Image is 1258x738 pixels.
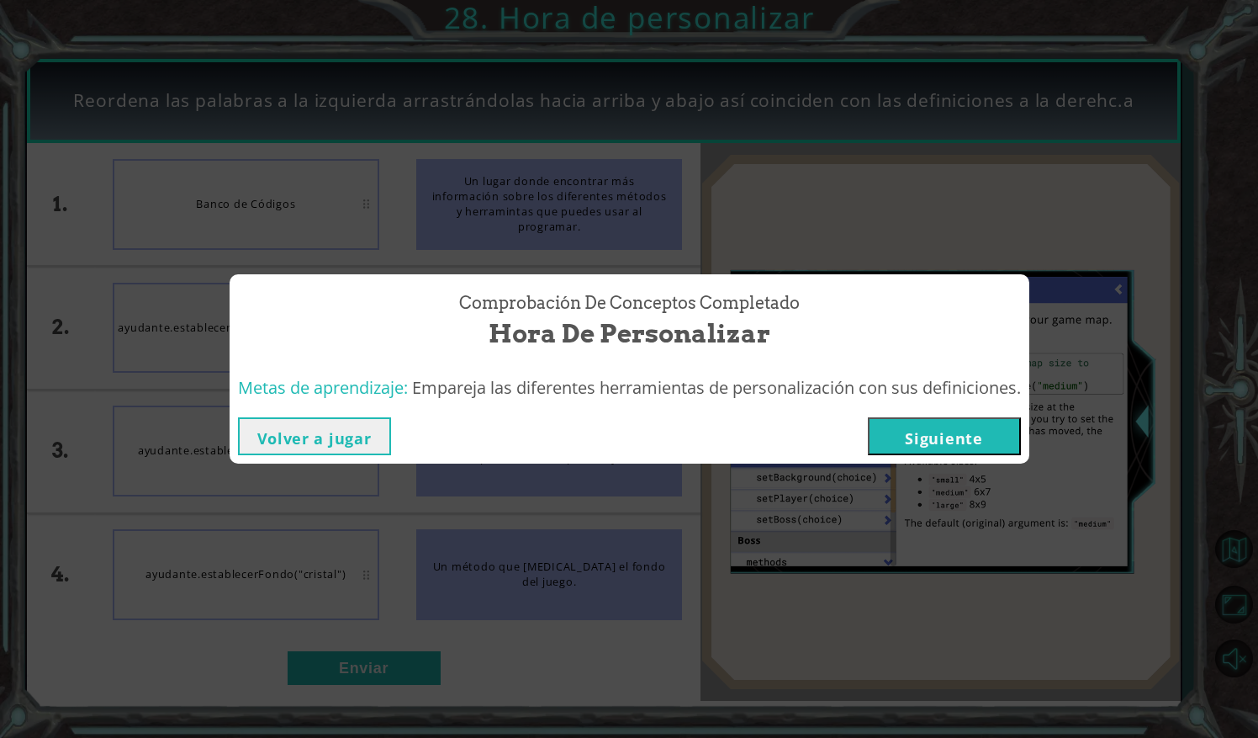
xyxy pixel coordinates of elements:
[489,316,770,352] span: Hora de personalizar
[459,291,800,316] span: Comprobación de conceptos Completado
[238,417,391,455] button: Volver a jugar
[868,417,1021,455] button: Siguiente
[412,376,1021,399] span: Empareja las diferentes herramientas de personalización con sus definiciones.
[238,376,408,399] span: Metas de aprendizaje:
